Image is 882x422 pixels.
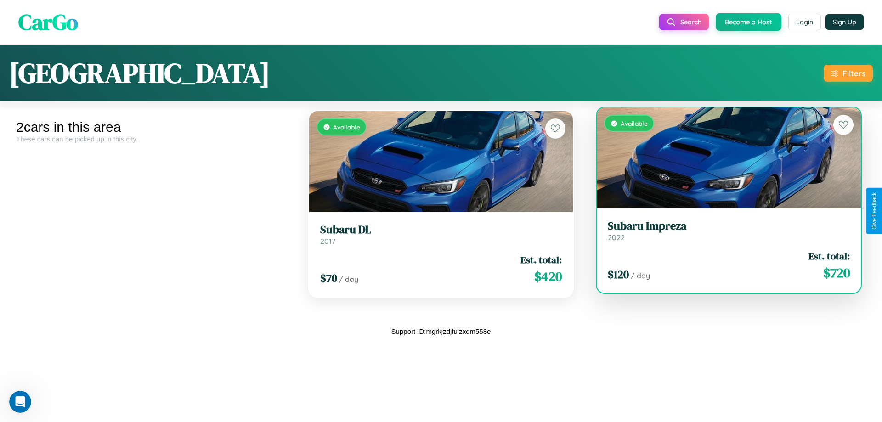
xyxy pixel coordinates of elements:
span: 2017 [320,236,335,246]
span: $ 120 [608,267,629,282]
button: Login [788,14,821,30]
span: / day [339,275,358,284]
div: Give Feedback [871,192,877,230]
span: 2022 [608,233,625,242]
h3: Subaru DL [320,223,562,236]
span: Est. total: [520,253,562,266]
iframe: Intercom live chat [9,391,31,413]
button: Become a Host [716,13,781,31]
p: Support ID: mgrkjzdjfulzxdm558e [391,325,491,338]
a: Subaru DL2017 [320,223,562,246]
span: / day [631,271,650,280]
div: 2 cars in this area [16,119,290,135]
button: Sign Up [825,14,864,30]
span: $ 720 [823,264,850,282]
span: Available [333,123,360,131]
div: Filters [842,68,865,78]
span: $ 420 [534,267,562,286]
a: Subaru Impreza2022 [608,219,850,242]
h3: Subaru Impreza [608,219,850,233]
div: These cars can be picked up in this city. [16,135,290,143]
button: Search [659,14,709,30]
span: Search [680,18,701,26]
button: Filters [824,65,873,82]
span: CarGo [18,7,78,37]
span: Est. total: [808,249,850,263]
span: Available [621,119,648,127]
h1: [GEOGRAPHIC_DATA] [9,54,270,92]
span: $ 70 [320,270,337,286]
